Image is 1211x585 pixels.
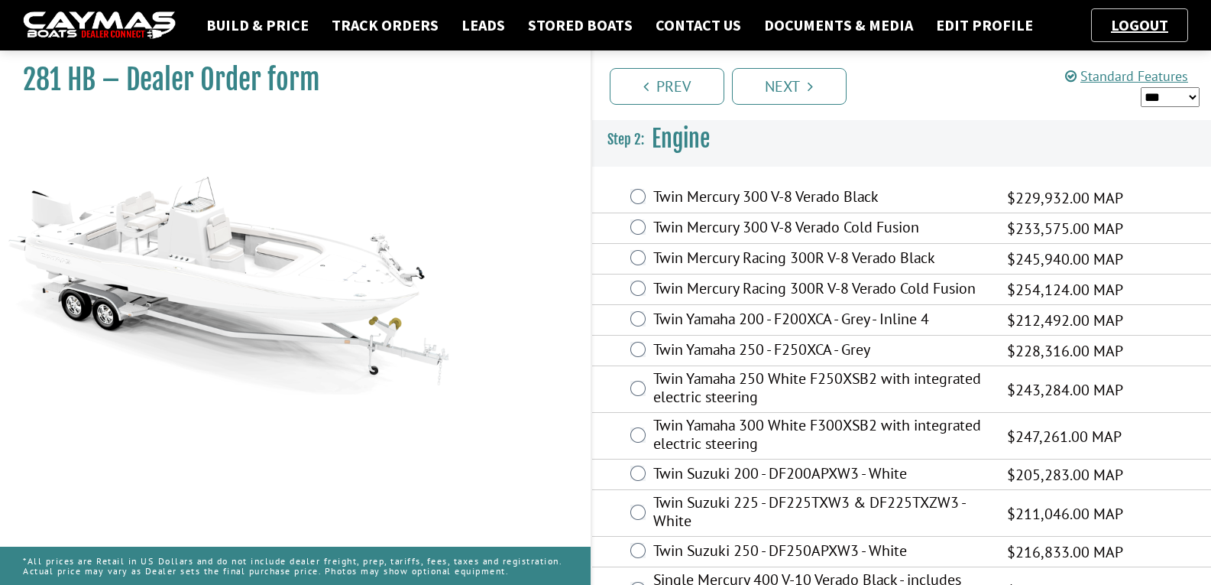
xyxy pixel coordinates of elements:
[23,11,176,40] img: caymas-dealer-connect-2ed40d3bc7270c1d8d7ffb4b79bf05adc795679939227970def78ec6f6c03838.gif
[928,15,1041,35] a: Edit Profile
[1007,340,1123,362] span: $228,316.00 MAP
[653,310,988,332] label: Twin Yamaha 200 - F200XCA - Grey - Inline 4
[653,218,988,240] label: Twin Mercury 300 V-8 Verado Cold Fusion
[1007,278,1123,301] span: $254,124.00 MAP
[1065,67,1188,85] a: Standard Features
[199,15,316,35] a: Build & Price
[520,15,640,35] a: Stored Boats
[1007,463,1123,486] span: $205,283.00 MAP
[653,541,988,564] label: Twin Suzuki 250 - DF250APXW3 - White
[1007,502,1123,525] span: $211,046.00 MAP
[756,15,921,35] a: Documents & Media
[23,63,552,97] h1: 281 HB – Dealer Order form
[1007,217,1123,240] span: $233,575.00 MAP
[610,68,724,105] a: Prev
[653,279,988,301] label: Twin Mercury Racing 300R V-8 Verado Cold Fusion
[653,493,988,534] label: Twin Suzuki 225 - DF225TXW3 & DF225TXZW3 - White
[454,15,513,35] a: Leads
[324,15,446,35] a: Track Orders
[653,340,988,362] label: Twin Yamaha 250 - F250XCA - Grey
[653,464,988,486] label: Twin Suzuki 200 - DF200APXW3 - White
[653,249,988,271] label: Twin Mercury Racing 300R V-8 Verado Black
[1103,15,1176,34] a: Logout
[1007,248,1123,271] span: $245,940.00 MAP
[23,548,568,583] p: *All prices are Retail in US Dollars and do not include dealer freight, prep, tariffs, fees, taxe...
[1007,379,1123,401] span: $243,284.00 MAP
[648,15,749,35] a: Contact Us
[653,187,988,210] label: Twin Mercury 300 V-8 Verado Black
[1007,425,1122,448] span: $247,261.00 MAP
[653,369,988,410] label: Twin Yamaha 250 White F250XSB2 with integrated electric steering
[1007,187,1123,210] span: $229,932.00 MAP
[1007,541,1123,564] span: $216,833.00 MAP
[653,416,988,457] label: Twin Yamaha 300 White F300XSB2 with integrated electric steering
[1007,309,1123,332] span: $212,492.00 MAP
[732,68,847,105] a: Next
